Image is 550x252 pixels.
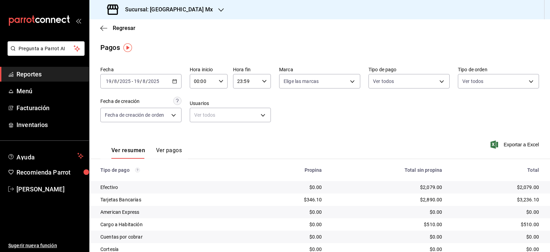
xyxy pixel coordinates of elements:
[261,209,322,216] div: $0.00
[453,233,539,240] div: $0.00
[453,184,539,191] div: $2,079.00
[148,78,159,84] input: ----
[190,101,271,106] label: Usuarios
[492,140,539,149] button: Exportar a Excel
[16,86,84,96] span: Menú
[100,25,135,31] button: Regresar
[16,70,84,79] span: Reportes
[123,43,132,52] img: Tooltip marker
[453,167,539,173] div: Total
[113,25,135,31] span: Regresar
[462,78,483,85] span: Ver todos
[453,221,539,228] div: $510.00
[8,41,85,56] button: Pregunta a Parrot AI
[100,167,250,173] div: Tipo de pago
[100,221,250,228] div: Cargo a Habitación
[8,242,84,249] span: Sugerir nueva función
[373,78,394,85] span: Ver todos
[453,196,539,203] div: $3,236.10
[100,67,181,72] label: Fecha
[190,67,228,72] label: Hora inicio
[279,67,360,72] label: Marca
[333,221,442,228] div: $510.00
[100,42,120,53] div: Pagos
[134,78,140,84] input: --
[5,50,85,57] a: Pregunta a Parrot AI
[100,184,250,191] div: Efectivo
[156,147,182,159] button: Ver pagos
[119,78,131,84] input: ----
[368,67,450,72] label: Tipo de pago
[100,98,140,105] div: Fecha de creación
[453,209,539,216] div: $0.00
[100,209,250,216] div: American Express
[333,184,442,191] div: $2,079.00
[261,167,322,173] div: Propina
[16,185,84,194] span: [PERSON_NAME]
[111,147,145,159] button: Ver resumen
[261,184,322,191] div: $0.00
[106,78,112,84] input: --
[111,147,182,159] div: navigation tabs
[112,78,114,84] span: /
[117,78,119,84] span: /
[105,112,164,118] span: Fecha de creación de orden
[261,233,322,240] div: $0.00
[233,67,271,72] label: Hora fin
[135,168,140,172] svg: Los pagos realizados con Pay y otras terminales son montos brutos.
[114,78,117,84] input: --
[100,233,250,240] div: Cuentas por cobrar
[16,152,75,160] span: Ayuda
[261,221,322,228] div: $0.00
[16,168,84,177] span: Recomienda Parrot
[16,103,84,113] span: Facturación
[146,78,148,84] span: /
[120,6,213,14] h3: Sucursal: [GEOGRAPHIC_DATA] Mx
[333,233,442,240] div: $0.00
[132,78,133,84] span: -
[142,78,146,84] input: --
[333,167,442,173] div: Total sin propina
[16,120,84,129] span: Inventarios
[76,18,81,23] button: open_drawer_menu
[333,209,442,216] div: $0.00
[261,196,322,203] div: $346.10
[19,45,74,52] span: Pregunta a Parrot AI
[100,196,250,203] div: Tarjetas Bancarias
[190,108,271,122] div: Ver todos
[140,78,142,84] span: /
[458,67,539,72] label: Tipo de orden
[284,78,319,85] span: Elige las marcas
[333,196,442,203] div: $2,890.00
